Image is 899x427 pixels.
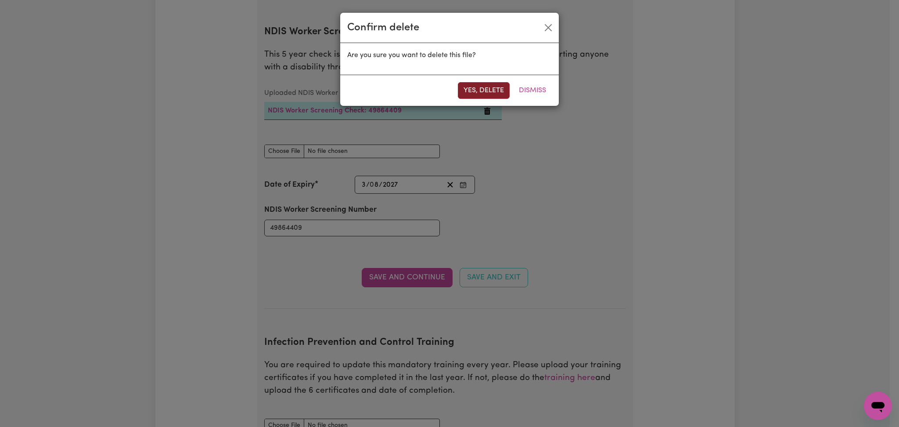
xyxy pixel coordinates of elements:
div: Confirm delete [347,20,419,36]
iframe: Button to launch messaging window [864,392,892,420]
button: Close [541,21,555,35]
p: Are you sure you want to delete this file? [347,50,552,61]
button: Dismiss [513,82,552,99]
button: Yes, delete [458,82,510,99]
